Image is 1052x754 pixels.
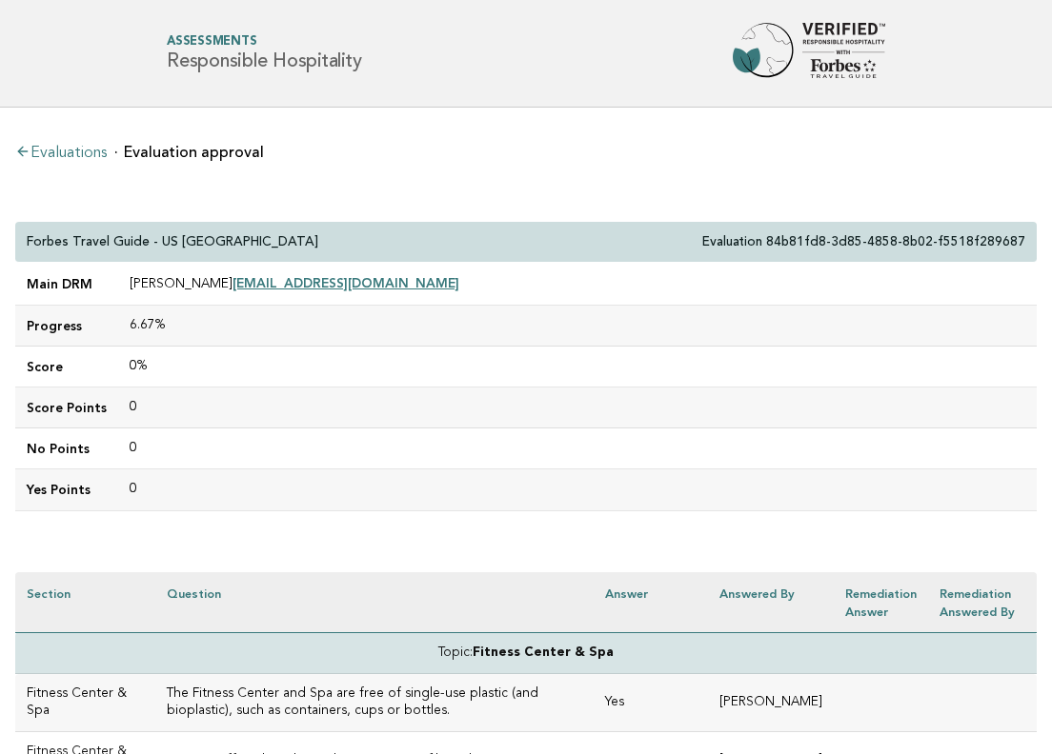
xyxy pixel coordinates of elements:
th: Answer [594,572,708,633]
td: Topic: [15,632,1037,673]
p: Forbes Travel Guide - US [GEOGRAPHIC_DATA] [27,233,318,250]
td: Score Points [15,387,118,428]
th: Section [15,572,155,633]
td: 0% [118,347,1037,387]
h3: The Fitness Center and Spa are free of single-use plastic (and bioplastic), such as containers, c... [167,685,582,720]
td: 0 [118,428,1037,469]
strong: Fitness Center & Spa [473,646,614,659]
img: Forbes Travel Guide [733,23,885,84]
p: Evaluation 84b81fd8-3d85-4858-8b02-f5518f289687 [702,233,1025,250]
th: Remediation Answered by [928,572,1037,633]
th: Question [155,572,594,633]
h1: Responsible Hospitality [167,36,361,71]
td: Yes Points [15,469,118,510]
td: Yes [594,674,708,732]
td: No Points [15,428,118,469]
td: Progress [15,306,118,347]
td: Main DRM [15,263,118,306]
td: Fitness Center & Spa [15,674,155,732]
td: Score [15,347,118,387]
li: Evaluation approval [114,145,264,160]
span: Assessments [167,36,361,49]
th: Answered by [708,572,834,633]
td: 0 [118,387,1037,428]
td: [PERSON_NAME] [708,674,834,732]
a: Evaluations [15,146,107,161]
td: [PERSON_NAME] [118,263,1037,306]
td: 6.67% [118,306,1037,347]
a: [EMAIL_ADDRESS][DOMAIN_NAME] [233,275,459,290]
th: Remediation Answer [834,572,928,633]
td: 0 [118,469,1037,510]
